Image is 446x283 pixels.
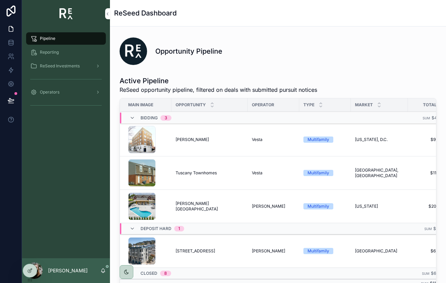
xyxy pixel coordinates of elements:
[252,204,285,209] span: [PERSON_NAME]
[355,167,404,178] a: [GEOGRAPHIC_DATA], [GEOGRAPHIC_DATA]
[308,248,329,254] div: Multifamily
[252,204,295,209] a: [PERSON_NAME]
[26,46,106,58] a: Reporting
[355,204,378,209] span: [US_STATE]
[355,102,373,108] span: Market
[120,86,317,94] span: ReSeed opportunity pipeline, filtered on deals with submitted pursuit notices
[308,203,329,209] div: Multifamily
[176,137,209,142] span: [PERSON_NAME]
[26,60,106,72] a: ReSeed Investments
[26,86,106,98] a: Operators
[48,267,88,274] p: [PERSON_NAME]
[176,170,244,176] a: Tuscany Townhomes
[252,170,263,176] span: Vesta
[252,248,295,254] a: [PERSON_NAME]
[355,137,404,142] a: [US_STATE], D.C.
[355,248,397,254] span: [GEOGRAPHIC_DATA]
[252,248,285,254] span: [PERSON_NAME]
[141,115,158,121] span: Bidding
[59,8,73,19] img: App logo
[303,203,347,209] a: Multifamily
[252,137,263,142] span: Vesta
[355,137,388,142] span: [US_STATE], D.C.
[176,102,206,108] span: Opportunity
[26,32,106,45] a: Pipeline
[303,170,347,176] a: Multifamily
[176,137,244,142] a: [PERSON_NAME]
[252,137,295,142] a: Vesta
[303,137,347,143] a: Multifamily
[355,248,404,254] a: [GEOGRAPHIC_DATA]
[141,271,157,276] span: Closed
[155,46,222,56] h1: Opportunity Pipeline
[355,204,404,209] a: [US_STATE]
[176,170,217,176] span: Tuscany Townhomes
[22,28,110,120] div: scrollable content
[141,226,171,231] span: Deposit Hard
[128,102,153,108] span: Main Image
[422,272,430,275] small: Sum
[308,170,329,176] div: Multifamily
[40,36,55,41] span: Pipeline
[176,248,215,254] span: [STREET_ADDRESS]
[40,63,80,69] span: ReSeed Investments
[423,116,430,120] small: Sum
[176,201,244,212] a: [PERSON_NAME][GEOGRAPHIC_DATA]
[178,226,180,231] div: 1
[303,248,347,254] a: Multifamily
[252,170,295,176] a: Vesta
[40,50,59,55] span: Reporting
[165,115,167,121] div: 3
[252,102,274,108] span: Operator
[303,102,314,108] span: Type
[120,76,317,86] h1: Active Pipeline
[164,271,167,276] div: 8
[424,227,432,231] small: Sum
[176,248,244,254] a: [STREET_ADDRESS]
[40,89,59,95] span: Operators
[114,8,177,18] h1: ReSeed Dashboard
[308,137,329,143] div: Multifamily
